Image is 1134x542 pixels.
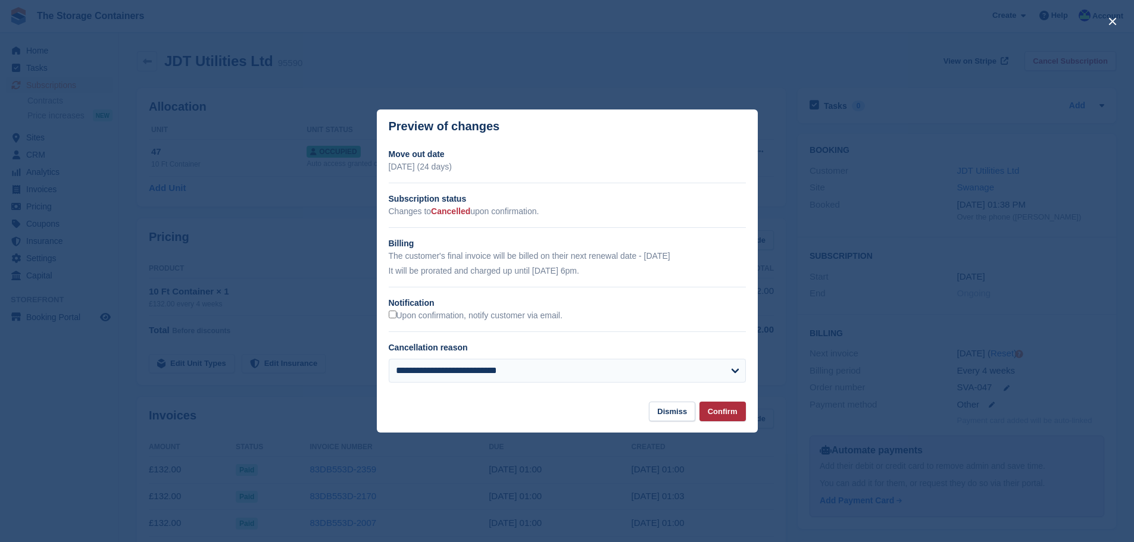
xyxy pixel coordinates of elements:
button: Dismiss [649,402,695,421]
p: Preview of changes [389,120,500,133]
button: close [1103,12,1122,31]
h2: Notification [389,297,746,309]
p: Changes to upon confirmation. [389,205,746,218]
p: [DATE] (24 days) [389,161,746,173]
h2: Subscription status [389,193,746,205]
h2: Move out date [389,148,746,161]
p: The customer's final invoice will be billed on their next renewal date - [DATE] [389,250,746,262]
label: Upon confirmation, notify customer via email. [389,311,563,321]
label: Cancellation reason [389,343,468,352]
p: It will be prorated and charged up until [DATE] 6pm. [389,265,746,277]
button: Confirm [699,402,746,421]
span: Cancelled [431,206,470,216]
h2: Billing [389,237,746,250]
input: Upon confirmation, notify customer via email. [389,311,396,318]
